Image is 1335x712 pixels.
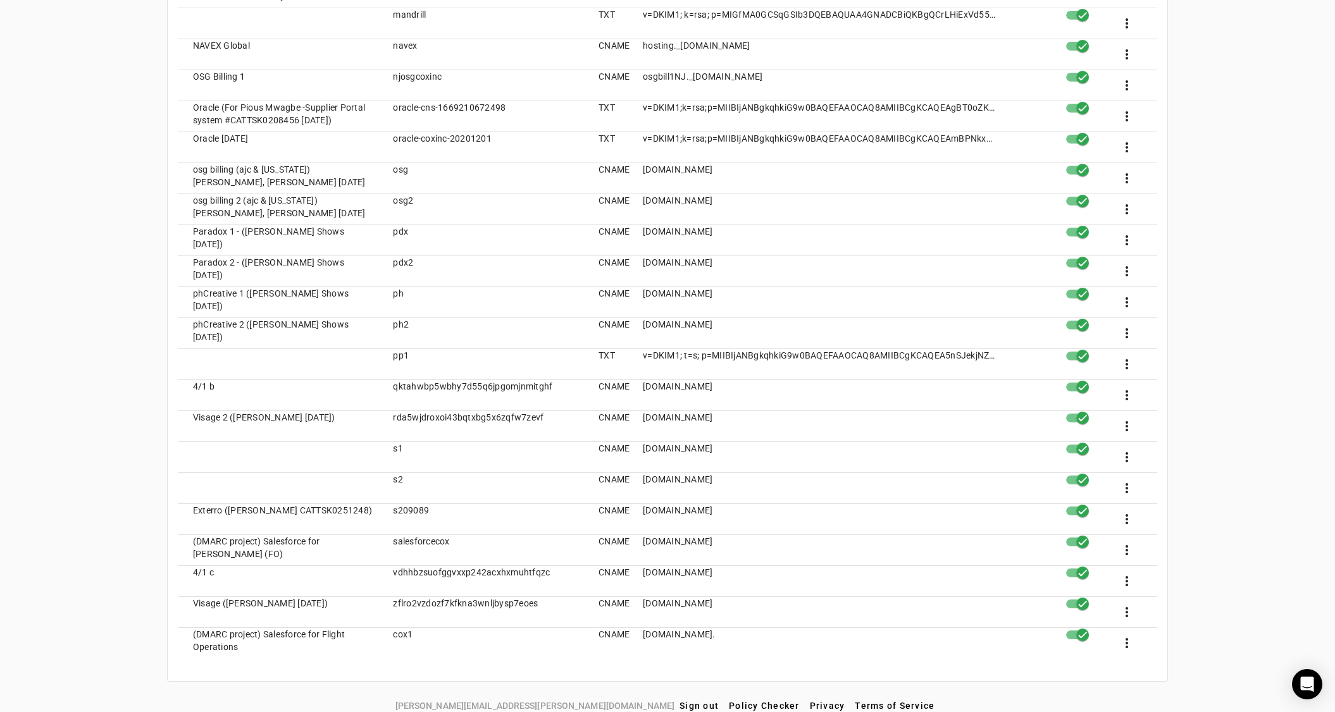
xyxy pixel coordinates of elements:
mat-cell: s1 [383,442,588,473]
mat-cell: CNAME [588,256,633,287]
mat-cell: CNAME [588,163,633,194]
mat-cell: CNAME [588,70,633,101]
mat-cell: Oracle (For Pious Mwagbe -Supplier Portal system #CATTSK0208456 [DATE]) [178,101,383,132]
mat-cell: [DOMAIN_NAME] [633,380,1005,411]
mat-cell: [DOMAIN_NAME] [633,566,1005,597]
mat-cell: ph [383,287,588,318]
mat-cell: TXT [588,132,633,163]
mat-cell: salesforcecox [383,535,588,566]
mat-cell: CNAME [588,504,633,535]
mat-cell: NAVEX Global [178,39,383,70]
mat-cell: Paradox 2 - ([PERSON_NAME] Shows [DATE]) [178,256,383,287]
mat-cell: [DOMAIN_NAME] [633,318,1005,349]
mat-cell: s209089 [383,504,588,535]
mat-cell: [DOMAIN_NAME] [633,225,1005,256]
mat-cell: pp1 [383,349,588,380]
mat-cell: phCreative 1 ([PERSON_NAME] Shows [DATE]) [178,287,383,318]
mat-cell: CNAME [588,597,633,628]
mat-cell: [DOMAIN_NAME] [633,504,1005,535]
mat-cell: Visage ([PERSON_NAME] [DATE]) [178,597,383,628]
mat-cell: phCreative 2 ([PERSON_NAME] Shows [DATE]) [178,318,383,349]
mat-cell: osg billing (ajc & [US_STATE]) [PERSON_NAME], [PERSON_NAME] [DATE] [178,163,383,194]
mat-cell: CNAME [588,535,633,566]
mat-cell: [DOMAIN_NAME] [633,473,1005,504]
mat-cell: vdhhbzsuofggvxxp242acxhxmuhtfqzc [383,566,588,597]
mat-cell: (DMARC project) Salesforce for [PERSON_NAME] (FO) [178,535,383,566]
mat-cell: CNAME [588,473,633,504]
span: Policy Checker [729,701,800,711]
mat-cell: CNAME [588,380,633,411]
mat-cell: navex [383,39,588,70]
mat-cell: 4/1 b [178,380,383,411]
mat-cell: mandrill [383,8,588,39]
mat-cell: pdx [383,225,588,256]
mat-cell: rda5wjdroxoi43bqtxbg5x6zqfw7zevf [383,411,588,442]
div: Open Intercom Messenger [1292,669,1322,699]
mat-cell: CNAME [588,287,633,318]
mat-cell: [DOMAIN_NAME] [633,442,1005,473]
mat-cell: osg2 [383,194,588,225]
mat-cell: Oracle [DATE] [178,132,383,163]
mat-cell: v=DKIM1;k=rsa;p=MIIBIjANBgkqhkiG9w0BAQEFAAOCAQ8AMIIBCgKCAQEAgBT0oZKtc0Eo2iVlARxB/MoFN4QuOdgu897vW... [633,101,1005,132]
mat-cell: v=DKIM1; k=rsa; p=MIGfMA0GCSqGSIb3DQEBAQUAA4GNADCBiQKBgQCrLHiExVd55zd/IQ/J/mRwSRMAocV/hMB3jXwaHH3... [633,8,1005,39]
mat-cell: hosting._[DOMAIN_NAME] [633,39,1005,70]
mat-cell: OSG Billing 1 [178,70,383,101]
mat-cell: pdx2 [383,256,588,287]
mat-cell: CNAME [588,39,633,70]
span: Terms of Service [855,701,934,711]
mat-cell: [DOMAIN_NAME] [633,597,1005,628]
mat-cell: [DOMAIN_NAME] [633,411,1005,442]
mat-cell: [DOMAIN_NAME] [633,535,1005,566]
mat-cell: CNAME [588,628,633,658]
mat-cell: [DOMAIN_NAME] [633,256,1005,287]
mat-cell: CNAME [588,225,633,256]
mat-cell: [DOMAIN_NAME]. [633,628,1005,658]
mat-cell: oracle-coxinc-20201201 [383,132,588,163]
mat-cell: (DMARC project) Salesforce for Flight Operations [178,628,383,658]
mat-cell: Exterro ([PERSON_NAME] CATTSK0251248) [178,504,383,535]
mat-cell: Paradox 1 - ([PERSON_NAME] Shows [DATE]) [178,225,383,256]
mat-cell: [DOMAIN_NAME] [633,287,1005,318]
mat-cell: 4/1 c [178,566,383,597]
mat-cell: Visage 2 ([PERSON_NAME] [DATE]) [178,411,383,442]
mat-cell: osg [383,163,588,194]
span: Privacy [810,701,845,711]
mat-cell: [DOMAIN_NAME] [633,194,1005,225]
mat-cell: CNAME [588,411,633,442]
mat-cell: njosgcoxinc [383,70,588,101]
mat-cell: TXT [588,8,633,39]
mat-cell: TXT [588,349,633,380]
mat-cell: v=DKIM1;k=rsa;p=MIIBIjANBgkqhkiG9w0BAQEFAAOCAQ8AMIIBCgKCAQEAmBPNkxSPLuARob30GX8BRie/bzt/cv7Go+kw2... [633,132,1005,163]
mat-cell: s2 [383,473,588,504]
mat-cell: CNAME [588,318,633,349]
mat-cell: CNAME [588,194,633,225]
span: Sign out [680,701,719,711]
mat-cell: osgbill1NJ._[DOMAIN_NAME] [633,70,1005,101]
mat-cell: CNAME [588,442,633,473]
mat-cell: zflro2vzdozf7kfkna3wnljbysp7eoes [383,597,588,628]
mat-cell: qktahwbp5wbhy7d55q6jpgomjnmitghf [383,380,588,411]
mat-cell: osg billing 2 (ajc & [US_STATE]) [PERSON_NAME], [PERSON_NAME] [DATE] [178,194,383,225]
mat-cell: TXT [588,101,633,132]
mat-cell: ph2 [383,318,588,349]
mat-cell: oracle-cns-1669210672498 [383,101,588,132]
mat-cell: v=DKIM1; t=s; p=MIIBIjANBgkqhkiG9w0BAQEFAAOCAQ8AMIIBCgKCAQEA5nSJekjNZ2OtBd3Zoj7zg/r6dKstwSEnCyo/s... [633,349,1005,380]
mat-cell: cox1 [383,628,588,658]
mat-cell: CNAME [588,566,633,597]
mat-cell: [DOMAIN_NAME] [633,163,1005,194]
